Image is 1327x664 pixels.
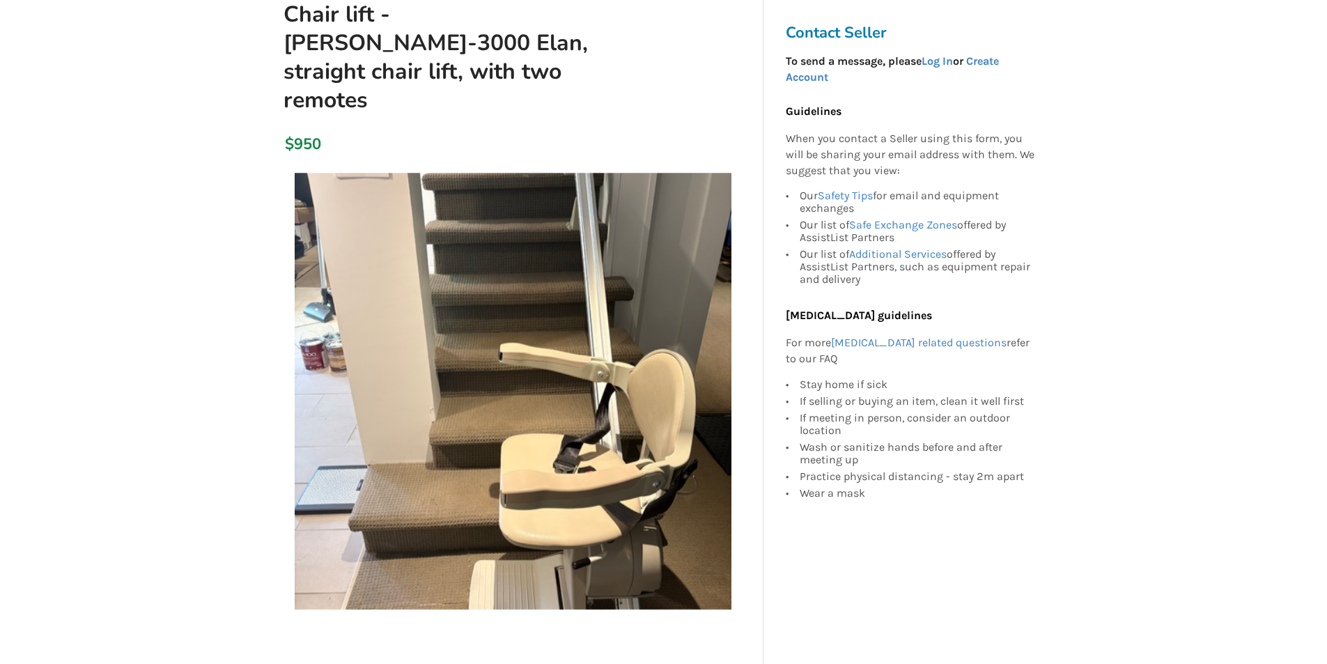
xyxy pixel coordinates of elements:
[922,54,953,68] a: Log In
[786,309,932,322] b: [MEDICAL_DATA] guidelines
[786,105,841,118] b: Guidelines
[831,336,1007,349] a: [MEDICAL_DATA] related questions
[786,54,999,84] strong: To send a message, please or
[800,378,1035,393] div: Stay home if sick
[285,134,293,154] div: $950
[800,485,1035,500] div: Wear a mask
[849,218,957,231] a: Safe Exchange Zones
[786,23,1042,43] h3: Contact Seller
[800,217,1035,246] div: Our list of offered by AssistList Partners
[800,393,1035,410] div: If selling or buying an item, clean it well first
[295,173,731,610] img: chair lift - bruno sre-3000 elan, straight chair lift, with two remotes-stairlift-mobility-vancou...
[800,190,1035,217] div: Our for email and equipment exchanges
[786,335,1035,367] p: For more refer to our FAQ
[800,410,1035,439] div: If meeting in person, consider an outdoor location
[849,247,947,261] a: Additional Services
[800,439,1035,468] div: Wash or sanitize hands before and after meeting up
[818,189,873,202] a: Safety Tips
[786,131,1035,179] p: When you contact a Seller using this form, you will be sharing your email address with them. We s...
[800,246,1035,286] div: Our list of offered by AssistList Partners, such as equipment repair and delivery
[800,468,1035,485] div: Practice physical distancing - stay 2m apart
